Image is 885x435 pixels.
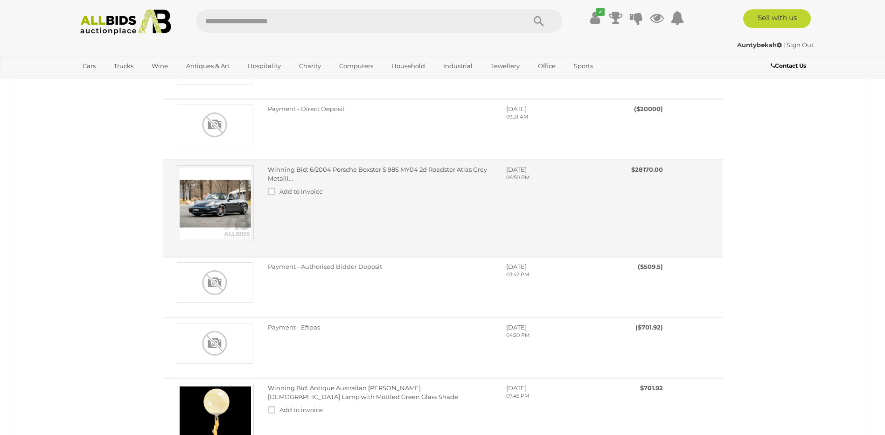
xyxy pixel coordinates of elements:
[177,165,254,242] img: Winning Bid: 6/2004 Porsche Boxster S 986 MY04 2d Roadster Atlas Grey Metalli...
[279,188,323,195] span: Add to invoice
[743,9,811,28] a: Sell with us
[737,41,783,49] a: Auntybekah
[787,41,814,49] a: Sign Out
[146,58,174,74] a: Wine
[506,271,594,279] p: 03:42 PM
[506,105,527,112] span: [DATE]
[77,74,155,89] a: [GEOGRAPHIC_DATA]
[333,58,379,74] a: Computers
[506,263,527,270] span: [DATE]
[568,58,599,74] a: Sports
[77,58,102,74] a: Cars
[177,323,252,364] img: Payment - Eftpos
[771,61,808,71] a: Contact Us
[268,263,382,270] span: Payment - Authorised Bidder Deposit
[279,406,323,414] span: Add to invoice
[268,105,345,112] span: Payment - Direct Deposit
[242,58,287,74] a: Hospitality
[180,58,236,74] a: Antiques & Art
[783,41,785,49] span: |
[268,323,320,331] span: Payment - Eftpos
[737,41,782,49] strong: Auntybekah
[268,384,458,400] a: Winning Bid: Antique Australian [PERSON_NAME] [DEMOGRAPHIC_DATA] Lamp with Mottled Green Glass Shade
[437,58,479,74] a: Industrial
[532,58,562,74] a: Office
[506,332,594,339] p: 04:20 PM
[640,384,663,392] span: $701.92
[506,166,527,173] span: [DATE]
[516,9,562,33] button: Search
[596,8,605,16] i: ✔
[506,174,594,182] p: 06:50 PM
[635,323,663,331] span: ($701.92)
[631,166,663,173] span: $28170.00
[268,166,487,182] a: Winning Bid: 6/2004 Porsche Boxster S 986 MY04 2d Roadster Atlas Grey Metalli...
[634,105,663,112] span: ($20000)
[177,105,252,145] img: Payment - Direct Deposit
[75,9,176,35] img: Allbids.com.au
[588,9,602,26] a: ✔
[177,262,252,303] img: Payment - Authorised Bidder Deposit
[506,323,527,331] span: [DATE]
[293,58,327,74] a: Charity
[385,58,431,74] a: Household
[506,393,594,400] p: 07:45 PM
[485,58,526,74] a: Jewellery
[506,384,527,392] span: [DATE]
[108,58,139,74] a: Trucks
[771,62,806,69] b: Contact Us
[638,263,663,270] span: ($509.5)
[506,113,594,121] p: 09:31 AM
